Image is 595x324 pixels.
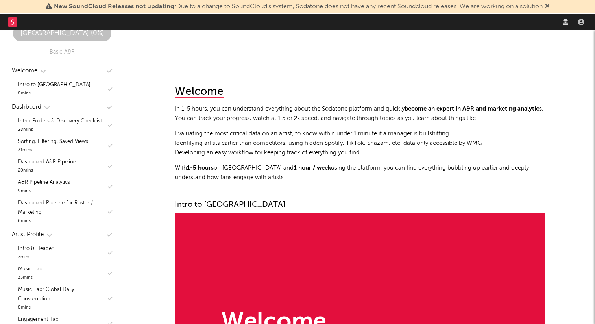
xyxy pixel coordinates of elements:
[18,117,102,126] div: Intro, Folders & Discovery Checklist
[18,187,70,195] div: 9 mins
[294,165,331,171] strong: 1 hour / week
[175,163,545,182] p: With on [GEOGRAPHIC_DATA] and using the platform, you can find everything bubbling up earlier and...
[12,66,37,76] div: Welcome
[54,4,543,10] span: : Due to a change to SoundCloud's system, Sodatone does not have any recent Soundcloud releases. ...
[18,157,76,167] div: Dashboard A&R Pipeline
[12,230,44,239] div: Artist Profile
[18,265,42,274] div: Music Tab
[54,4,174,10] span: New SoundCloud Releases not updating
[18,126,102,134] div: 28 mins
[18,304,106,312] div: 8 mins
[18,274,42,282] div: 35 mins
[18,178,70,187] div: A&R Pipeline Analytics
[175,129,545,139] li: Evaluating the most critical data on an artist, to know within under 1 minute if a manager is bul...
[18,217,106,225] div: 6 mins
[18,244,54,254] div: Intro & Header
[187,165,214,171] strong: 1-5 hours
[13,29,111,38] div: [GEOGRAPHIC_DATA] ( 0 %)
[175,139,545,148] li: Identifying artists earlier than competitors, using hidden Spotify, TikTok, Shazam, etc. data onl...
[405,106,542,112] strong: become an expert in A&R and marketing analytics
[50,47,75,57] div: Basic A&R
[545,4,550,10] span: Dismiss
[175,200,545,209] div: Intro to [GEOGRAPHIC_DATA]
[18,90,91,98] div: 8 mins
[18,198,106,217] div: Dashboard Pipeline for Roster / Marketing
[18,167,76,175] div: 20 mins
[175,86,224,98] div: Welcome
[12,102,41,112] div: Dashboard
[175,148,545,157] li: Developing an easy workflow for keeping track of everything you find
[18,80,91,90] div: Intro to [GEOGRAPHIC_DATA]
[18,254,54,261] div: 7 mins
[18,146,88,154] div: 31 mins
[18,285,106,304] div: Music Tab: Global Daily Consumption
[175,104,545,123] p: In 1-5 hours, you can understand everything about the Sodatone platform and quickly . You can tra...
[18,137,88,146] div: Sorting, Filtering, Saved Views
